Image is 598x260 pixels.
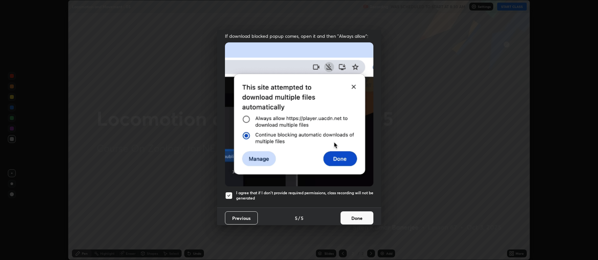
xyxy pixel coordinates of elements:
h5: I agree that if I don't provide required permissions, class recording will not be generated [236,190,373,201]
button: Previous [225,211,258,225]
h4: 5 [301,215,303,222]
img: downloads-permission-blocked.gif [225,42,373,186]
span: If download blocked popup comes, open it and then "Always allow": [225,33,373,39]
h4: 5 [295,215,298,222]
h4: / [298,215,300,222]
button: Done [341,211,373,225]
